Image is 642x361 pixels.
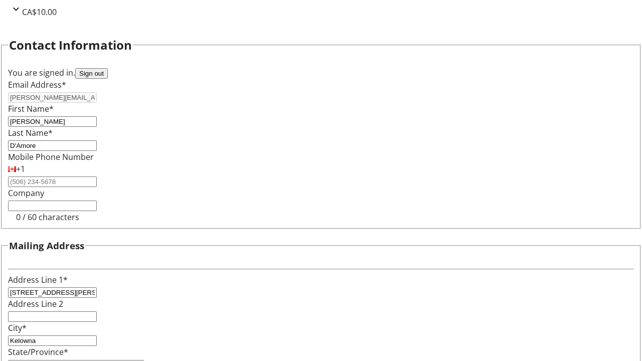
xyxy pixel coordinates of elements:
label: First Name* [8,103,54,114]
label: Company [8,188,44,199]
h3: Mailing Address [9,239,84,253]
button: Sign out [75,68,108,79]
tr-character-limit: 0 / 60 characters [16,212,79,223]
label: City* [8,322,27,333]
div: You are signed in. [8,67,634,79]
span: CA$10.00 [22,7,57,18]
label: Mobile Phone Number [8,151,94,162]
input: (506) 234-5678 [8,176,97,187]
h2: Contact Information [9,36,132,54]
label: Email Address* [8,79,66,90]
label: Last Name* [8,127,53,138]
input: Address [8,287,97,298]
label: State/Province* [8,346,68,357]
input: City [8,335,97,346]
label: Address Line 1* [8,274,68,285]
label: Address Line 2 [8,298,63,309]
